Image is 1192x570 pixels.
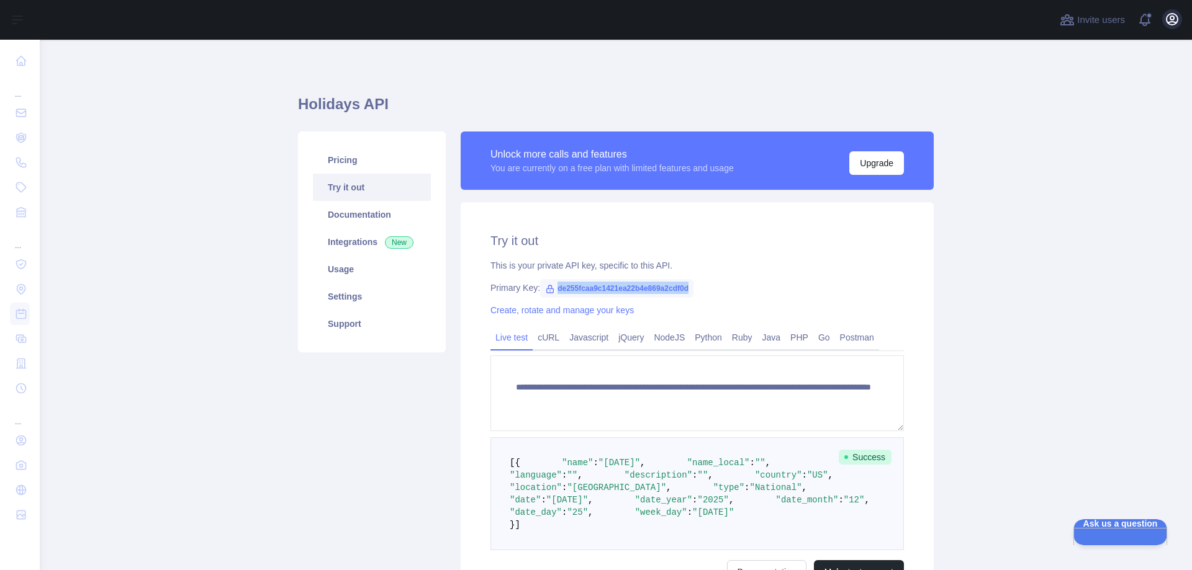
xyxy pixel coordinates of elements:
div: ... [10,226,30,251]
span: , [588,495,593,505]
span: "country" [755,470,802,480]
span: "type" [713,483,744,492]
span: "name" [562,458,593,468]
span: "12" [844,495,865,505]
a: Java [757,327,786,347]
a: Ruby [727,327,757,347]
span: Invite users [1077,13,1125,27]
a: Python [690,327,727,347]
div: Unlock more calls and features [490,147,734,162]
span: "25" [567,507,588,517]
a: jQuery [613,327,649,347]
span: , [729,495,734,505]
span: "" [755,458,765,468]
div: ... [10,74,30,99]
span: } [510,520,515,530]
a: NodeJS [649,327,690,347]
span: : [802,470,807,480]
span: "location" [510,483,562,492]
h2: Try it out [490,232,904,249]
span: Success [839,450,892,465]
span: "US" [807,470,828,480]
span: "[GEOGRAPHIC_DATA]" [567,483,666,492]
span: de255fcaa9c1421ea22b4e869a2cdf0d [540,279,693,298]
div: You are currently on a free plan with limited features and usage [490,162,734,174]
span: "date_month" [776,495,839,505]
span: , [828,470,833,480]
a: PHP [785,327,813,347]
span: "date_year" [635,495,692,505]
span: : [744,483,749,492]
span: , [802,483,807,492]
span: "name_local" [687,458,750,468]
div: This is your private API key, specific to this API. [490,259,904,272]
a: Go [813,327,835,347]
a: Try it out [313,174,431,201]
div: ... [10,402,30,427]
span: : [562,507,567,517]
span: "date_day" [510,507,562,517]
div: Primary Key: [490,282,904,294]
a: Pricing [313,146,431,174]
span: "" [697,470,708,480]
span: , [640,458,645,468]
span: , [864,495,869,505]
span: , [708,470,713,480]
a: Integrations New [313,228,431,256]
span: [ [510,458,515,468]
a: cURL [533,327,564,347]
span: "description" [625,470,692,480]
span: "week_day" [635,507,687,517]
a: Usage [313,256,431,283]
a: Documentation [313,201,431,228]
span: : [593,458,598,468]
span: , [588,507,593,517]
h1: Holidays API [298,94,934,124]
button: Invite users [1057,10,1127,30]
a: Support [313,310,431,337]
span: : [541,495,546,505]
span: ] [515,520,520,530]
span: : [838,495,843,505]
span: : [562,483,567,492]
span: "date" [510,495,541,505]
a: Create, rotate and manage your keys [490,305,634,315]
a: Javascript [564,327,613,347]
iframe: Help Scout Beacon - Open [1073,519,1167,545]
span: "2025" [698,495,729,505]
span: "[DATE]" [598,458,640,468]
span: : [750,458,755,468]
span: { [515,458,520,468]
a: Postman [835,327,879,347]
span: New [385,236,413,249]
span: "" [567,470,577,480]
span: , [577,470,582,480]
span: "National" [750,483,802,492]
span: : [692,470,697,480]
a: Live test [490,327,533,347]
span: : [687,507,692,517]
a: Settings [313,283,431,310]
span: : [692,495,697,505]
button: Upgrade [849,151,904,175]
span: "[DATE]" [692,507,734,517]
span: "language" [510,470,562,480]
span: : [562,470,567,480]
span: , [666,483,671,492]
span: "[DATE]" [546,495,588,505]
span: , [765,458,770,468]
